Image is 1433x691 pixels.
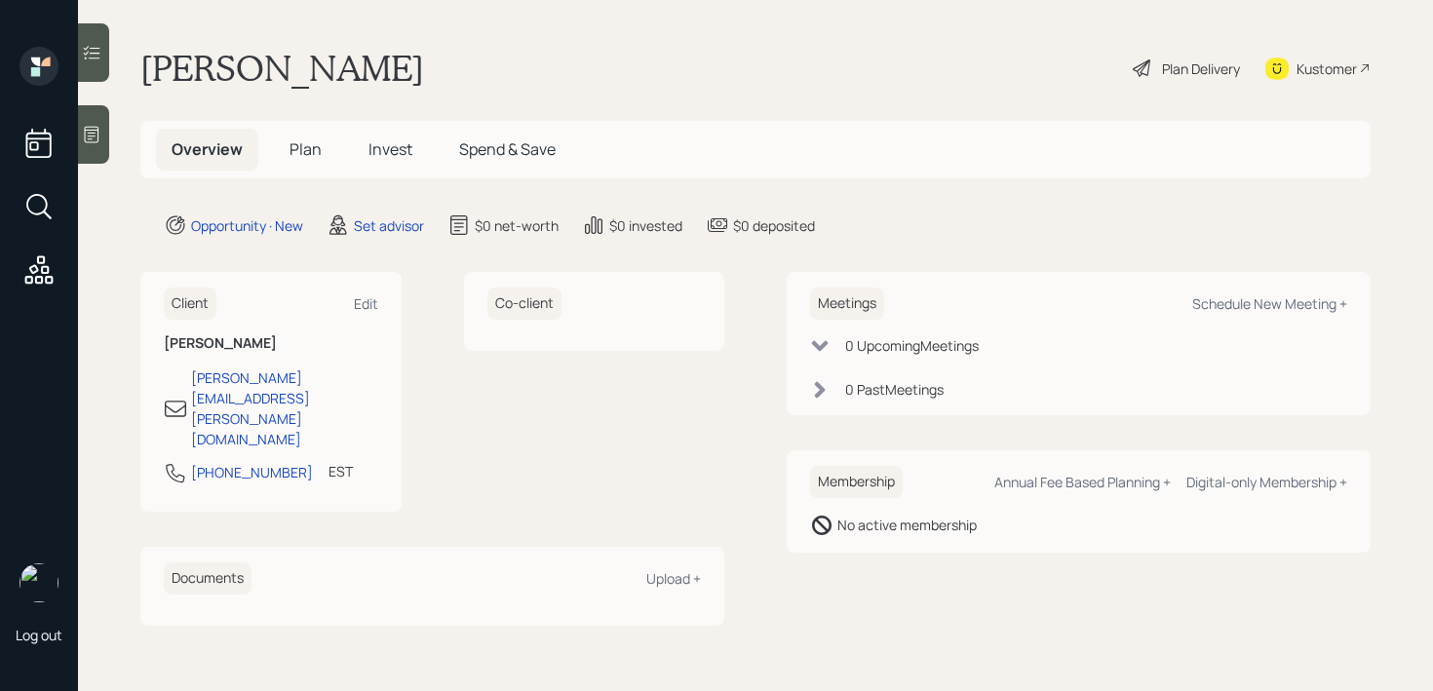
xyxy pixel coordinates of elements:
[354,215,424,236] div: Set advisor
[845,379,944,400] div: 0 Past Meeting s
[191,367,378,449] div: [PERSON_NAME][EMAIL_ADDRESS][PERSON_NAME][DOMAIN_NAME]
[646,569,701,588] div: Upload +
[172,138,243,160] span: Overview
[191,215,303,236] div: Opportunity · New
[837,515,977,535] div: No active membership
[290,138,322,160] span: Plan
[19,563,58,602] img: retirable_logo.png
[164,562,252,595] h6: Documents
[354,294,378,313] div: Edit
[164,335,378,352] h6: [PERSON_NAME]
[1297,58,1357,79] div: Kustomer
[1192,294,1347,313] div: Schedule New Meeting +
[459,138,556,160] span: Spend & Save
[164,288,216,320] h6: Client
[191,462,313,482] div: [PHONE_NUMBER]
[16,626,62,644] div: Log out
[810,466,903,498] h6: Membership
[810,288,884,320] h6: Meetings
[329,461,353,481] div: EST
[368,138,412,160] span: Invest
[1186,473,1347,491] div: Digital-only Membership +
[733,215,815,236] div: $0 deposited
[994,473,1171,491] div: Annual Fee Based Planning +
[487,288,562,320] h6: Co-client
[140,47,424,90] h1: [PERSON_NAME]
[475,215,559,236] div: $0 net-worth
[845,335,979,356] div: 0 Upcoming Meeting s
[1162,58,1240,79] div: Plan Delivery
[609,215,682,236] div: $0 invested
